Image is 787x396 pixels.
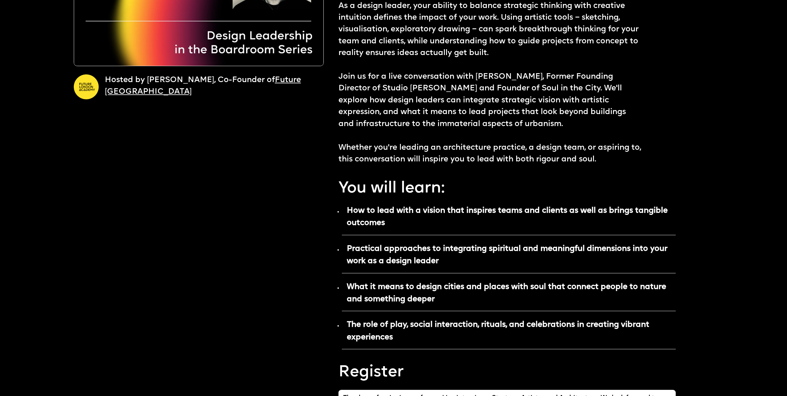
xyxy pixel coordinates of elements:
p: Register [338,362,676,384]
strong: Practical approaches to integrating spiritual and meaningful dimensions into your work as a desig... [347,245,667,265]
strong: How to lead with a vision that inspires teams and clients as well as brings tangible outcomes [347,207,668,227]
img: A yellow circle with Future London Academy logo [74,74,99,99]
strong: The role of play, social interaction, rituals, and celebrations in creating vibrant experiences [347,321,649,341]
p: You will learn: [338,178,676,200]
p: As a design leader, your ability to balance strategic thinking with creative intuition defines th... [338,0,642,166]
p: Hosted by [PERSON_NAME], Co-Founder of [105,74,302,98]
strong: What it means to design cities and places with soul that connect people to nature and something d... [347,283,666,303]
